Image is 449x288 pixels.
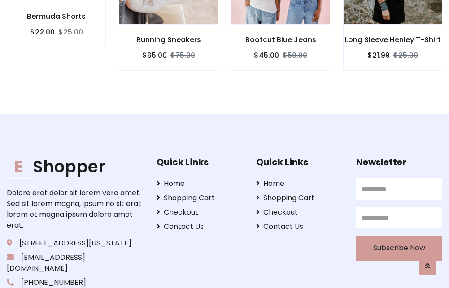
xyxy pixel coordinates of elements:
a: Contact Us [256,221,342,232]
h6: $22.00 [30,28,55,36]
a: Checkout [157,207,243,218]
del: $75.00 [170,50,195,60]
a: Checkout [256,207,342,218]
p: [PHONE_NUMBER] [7,277,143,288]
p: [STREET_ADDRESS][US_STATE] [7,238,143,249]
p: Dolore erat dolor sit lorem vero amet. Sed sit lorem magna, ipsum no sit erat lorem et magna ipsu... [7,188,143,231]
a: Home [157,178,243,189]
a: Shopping Cart [256,193,342,203]
span: E [7,155,31,179]
h6: Bermuda Shorts [7,12,105,21]
del: $50.00 [283,50,307,60]
h6: Long Sleeve Henley T-Shirt [344,35,442,44]
h6: $65.00 [142,51,167,60]
h6: $21.99 [367,51,390,60]
h6: $45.00 [254,51,279,60]
h1: Shopper [7,157,143,176]
del: $25.00 [58,27,83,37]
h6: Bootcut Blue Jeans [231,35,330,44]
h5: Quick Links [157,157,243,168]
p: [EMAIL_ADDRESS][DOMAIN_NAME] [7,252,143,274]
a: Home [256,178,342,189]
button: Subscribe Now [356,236,442,261]
a: Shopping Cart [157,193,243,203]
h6: Running Sneakers [119,35,218,44]
h5: Quick Links [256,157,342,168]
a: EShopper [7,157,143,176]
del: $25.99 [393,50,418,60]
a: Contact Us [157,221,243,232]
h5: Newsletter [356,157,442,168]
